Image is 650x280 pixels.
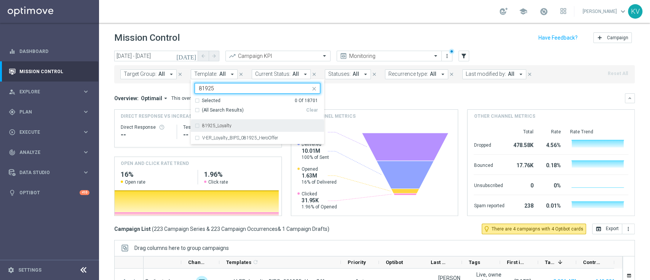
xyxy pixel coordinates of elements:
i: lightbulb [9,189,16,196]
h4: OPEN AND CLICK RATE TREND [121,160,189,167]
span: Open rate [125,179,145,185]
div: Selected [202,98,220,104]
i: lightbulb_outline [483,226,490,232]
input: Select date range [114,51,198,61]
i: arrow_drop_down [517,71,524,78]
div: KV [628,4,642,19]
a: [PERSON_NAME]keyboard_arrow_down [582,6,628,17]
button: lightbulb Optibot +10 [8,190,90,196]
div: 0.01% [542,199,561,211]
i: track_changes [9,149,16,156]
i: more_vert [625,226,631,232]
div: -- [121,130,171,139]
i: arrow_back [201,53,206,59]
button: filter_alt [458,51,469,61]
span: Targeted Customers [545,259,555,265]
i: close [527,72,532,77]
span: Explore [19,90,82,94]
span: Execute [19,130,82,134]
div: Test Response [183,124,230,130]
i: close [177,72,183,77]
i: close [372,72,377,77]
i: close [449,72,454,77]
button: close [526,70,533,78]
i: keyboard_arrow_right [82,128,89,136]
i: filter_alt [460,53,467,59]
label: V-ER_Loyalty_BIPS_081925_HeroOffer [202,136,278,140]
div: Mission Control [9,61,89,82]
button: close [311,70,318,78]
i: settings [8,267,14,274]
span: 1.63M [302,172,337,179]
div: 17.76K [513,158,533,171]
span: Template: [194,71,217,77]
i: arrow_drop_down [302,71,309,78]
i: keyboard_arrow_right [82,149,89,156]
span: Opened [302,166,337,172]
i: keyboard_arrow_right [82,108,89,115]
div: Total [513,129,533,135]
span: Last modified by: [466,71,506,77]
button: gps_fixed Plan keyboard_arrow_right [8,109,90,115]
i: more_vert [444,53,450,59]
div: +10 [80,190,89,195]
div: equalizer Dashboard [8,48,90,54]
span: Last Modified By [431,259,449,265]
span: Statuses: [328,71,351,77]
i: arrow_drop_down [168,71,175,78]
div: There are unsaved changes [449,49,454,54]
span: 10.01M [302,147,329,154]
div: Plan [9,109,82,115]
span: Control Customers [583,259,601,265]
div: Data Studio keyboard_arrow_right [8,170,90,176]
button: Current Status: All arrow_drop_down [252,69,311,79]
div: Dashboard [9,41,89,61]
div: Analyze [9,149,82,156]
div: track_changes Analyze keyboard_arrow_right [8,149,90,155]
span: There are 4 campaigns with 4 Optibot cards [492,226,583,232]
i: open_in_browser [596,226,602,232]
span: Plan [19,110,82,114]
span: Calculate column [251,258,259,266]
label: 81925_Loyalty [202,123,232,128]
i: trending_up [228,52,236,60]
div: Direct Response [121,124,171,130]
span: ( [152,226,154,232]
button: Mission Control [8,69,90,75]
span: Target Group: [124,71,157,77]
div: 0 Of 18701 [295,98,318,104]
span: Optimail [141,95,162,102]
div: person_search Explore keyboard_arrow_right [8,89,90,95]
span: All [292,71,299,77]
div: -- [183,130,230,139]
span: Delivered [302,141,329,147]
span: 1 Campaign Drafts [282,226,327,232]
h1: Mission Control [114,32,180,43]
ng-dropdown-panel: Options list [191,98,324,144]
button: Last modified by: All arrow_drop_down [462,69,526,79]
ng-select: Campaign KPI [225,51,331,61]
button: add Campaign [593,32,632,43]
span: All [353,71,359,77]
button: Template: All arrow_drop_down [191,69,238,79]
button: more_vert [622,224,635,234]
div: 4.56% [542,138,561,150]
span: All [158,71,165,77]
span: school [519,7,527,16]
i: close [311,86,317,92]
div: Dropped [474,138,504,150]
button: play_circle_outline Execute keyboard_arrow_right [8,129,90,135]
button: lightbulb_outline There are 4 campaigns with 4 Optibot cards [482,224,586,234]
span: Current Status: [255,71,291,77]
span: Templates [226,259,251,265]
i: refresh [252,259,259,265]
span: 100% of Sent [302,154,329,160]
button: close [310,84,316,90]
span: Campaign [607,35,628,40]
button: close [371,70,378,78]
span: Channel [188,259,206,265]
